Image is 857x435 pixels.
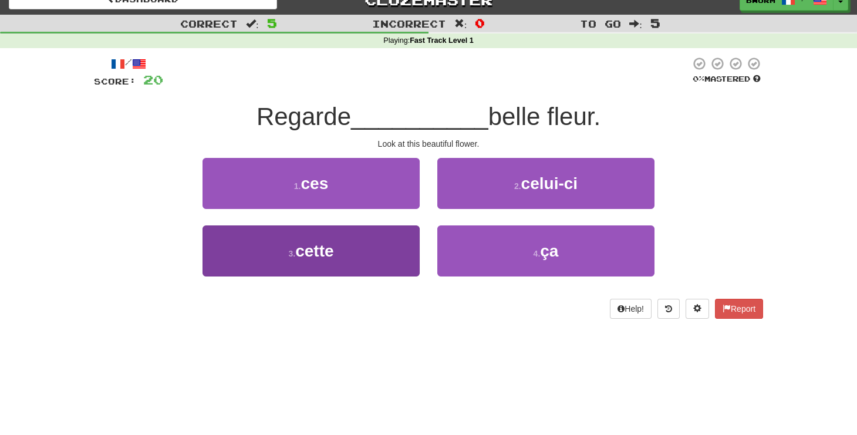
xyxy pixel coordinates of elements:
[610,299,652,319] button: Help!
[94,76,136,86] span: Score:
[437,158,654,209] button: 2.celui-ci
[301,174,328,193] span: ces
[715,299,763,319] button: Report
[180,18,238,29] span: Correct
[657,299,680,319] button: Round history (alt+y)
[246,19,259,29] span: :
[143,72,163,87] span: 20
[351,103,488,130] span: __________
[454,19,467,29] span: :
[94,56,163,71] div: /
[294,181,301,191] small: 1 .
[410,36,474,45] strong: Fast Track Level 1
[203,225,420,276] button: 3.cette
[257,103,351,130] span: Regarde
[540,242,558,260] span: ça
[650,16,660,30] span: 5
[295,242,333,260] span: cette
[488,103,600,130] span: belle fleur.
[475,16,485,30] span: 0
[372,18,446,29] span: Incorrect
[94,138,763,150] div: Look at this beautiful flower.
[580,18,621,29] span: To go
[514,181,521,191] small: 2 .
[629,19,642,29] span: :
[534,249,541,258] small: 4 .
[690,74,763,85] div: Mastered
[437,225,654,276] button: 4.ça
[693,74,704,83] span: 0 %
[521,174,578,193] span: celui-ci
[267,16,277,30] span: 5
[203,158,420,209] button: 1.ces
[288,249,295,258] small: 3 .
